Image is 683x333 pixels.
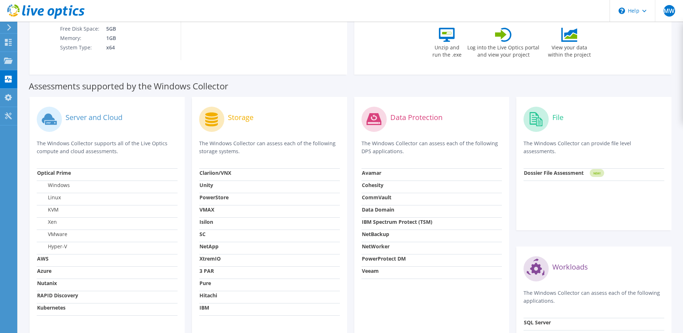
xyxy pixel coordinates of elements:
[228,114,253,121] label: Storage
[101,43,152,52] td: x64
[430,42,463,58] label: Unzip and run the .exe
[362,243,390,250] strong: NetWorker
[543,42,595,58] label: View your data within the project
[37,280,57,287] strong: Nutanix
[37,218,57,226] label: Xen
[199,169,231,176] strong: Clariion/VNX
[37,139,178,155] p: The Windows Collector supports all of the Live Optics compute and cloud assessments.
[101,24,152,34] td: 5GB
[66,114,122,121] label: Server and Cloud
[37,206,59,213] label: KVM
[362,255,406,262] strong: PowerProtect DM
[199,292,217,299] strong: Hitachi
[199,255,221,262] strong: XtremIO
[199,194,229,201] strong: PowerStore
[101,34,152,43] td: 1GB
[664,5,675,17] span: MW
[29,83,228,90] label: Assessments supported by the Windows Collector
[199,231,206,237] strong: SC
[37,304,66,311] strong: Kubernetes
[37,231,67,238] label: VMware
[593,171,601,175] tspan: NEW!
[552,114,563,121] label: File
[619,8,625,14] svg: \n
[524,169,584,176] strong: Dossier File Assessment
[199,280,211,287] strong: Pure
[60,34,101,43] td: Memory:
[390,114,442,121] label: Data Protection
[524,319,551,326] strong: SQL Server
[199,267,214,274] strong: 3 PAR
[199,182,213,188] strong: Unity
[60,24,101,34] td: Free Disk Space:
[37,255,49,262] strong: AWS
[362,169,381,176] strong: Avamar
[199,304,209,311] strong: IBM
[362,206,394,213] strong: Data Domain
[199,139,340,155] p: The Windows Collector can assess each of the following storage systems.
[199,243,219,250] strong: NetApp
[37,194,61,201] label: Linux
[199,206,214,213] strong: VMAX
[552,263,588,271] label: Workloads
[60,43,101,52] td: System Type:
[362,231,389,237] strong: NetBackup
[37,267,51,274] strong: Azure
[361,139,502,155] p: The Windows Collector can assess each of the following DPS applications.
[524,289,664,305] p: The Windows Collector can assess each of the following applications.
[467,42,540,58] label: Log into the Live Optics portal and view your project
[37,182,70,189] label: Windows
[362,194,391,201] strong: CommVault
[37,243,67,250] label: Hyper-V
[362,267,379,274] strong: Veeam
[37,169,71,176] strong: Optical Prime
[362,218,432,225] strong: IBM Spectrum Protect (TSM)
[524,139,664,155] p: The Windows Collector can provide file level assessments.
[199,218,213,225] strong: Isilon
[362,182,383,188] strong: Cohesity
[37,292,78,299] strong: RAPID Discovery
